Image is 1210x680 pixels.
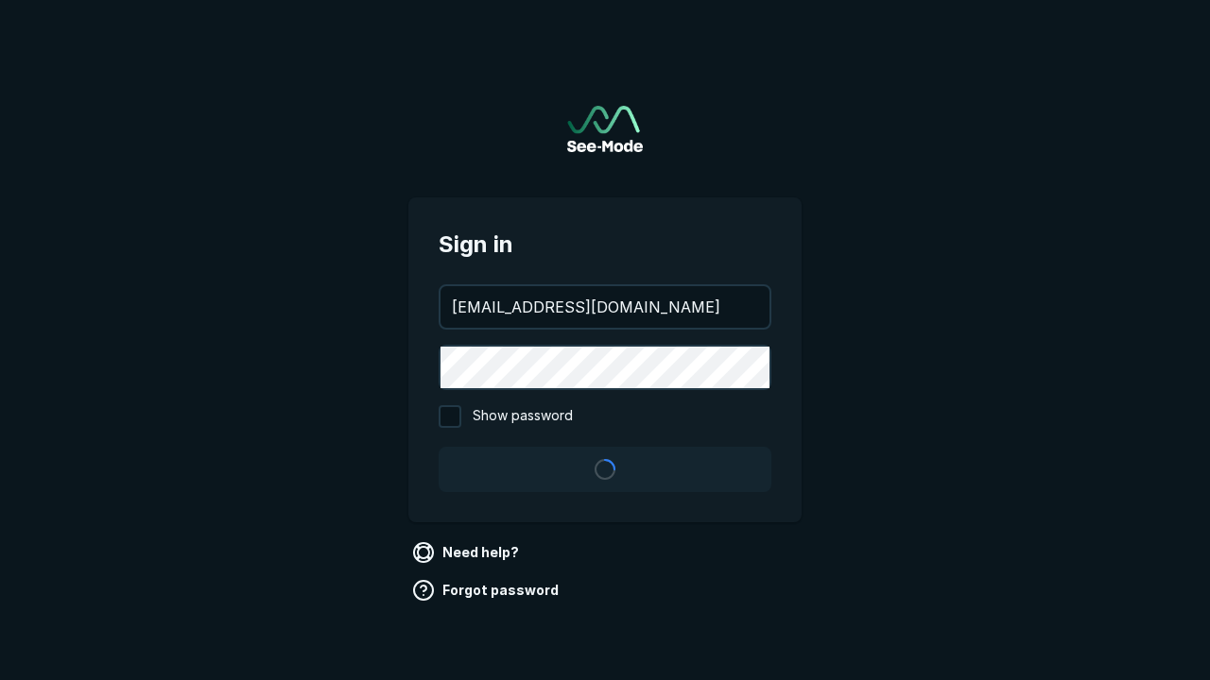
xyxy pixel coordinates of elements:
span: Sign in [439,228,771,262]
img: See-Mode Logo [567,106,643,152]
a: Forgot password [408,575,566,605]
input: your@email.com [441,286,769,328]
a: Go to sign in [567,106,643,152]
span: Show password [473,405,573,428]
a: Need help? [408,537,527,568]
